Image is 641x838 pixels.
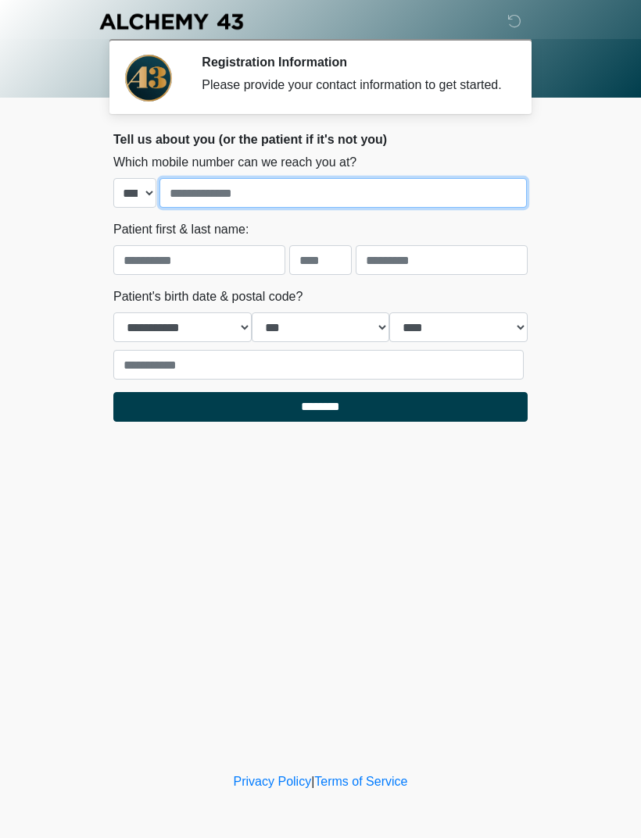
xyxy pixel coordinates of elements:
a: Terms of Service [314,775,407,788]
a: | [311,775,314,788]
a: Privacy Policy [234,775,312,788]
h2: Tell us about you (or the patient if it's not you) [113,132,528,147]
img: Agent Avatar [125,55,172,102]
img: Alchemy 43 Logo [98,12,245,31]
label: Patient first & last name: [113,220,249,239]
div: Please provide your contact information to get started. [202,76,504,94]
label: Which mobile number can we reach you at? [113,153,356,172]
h2: Registration Information [202,55,504,70]
label: Patient's birth date & postal code? [113,287,303,306]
